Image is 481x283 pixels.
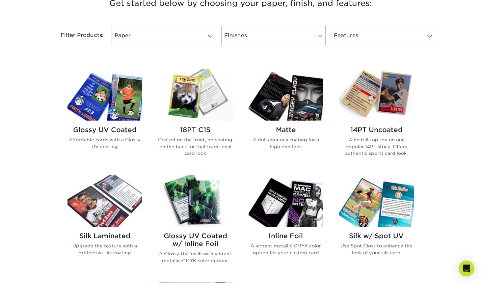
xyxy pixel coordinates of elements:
[249,126,323,134] h2: Matte
[339,126,414,134] h2: 14PT Uncoated
[331,26,435,45] a: Features
[249,175,323,274] a: Inline Foil Trading Cards Inline Foil A vibrant metallic CMYK color option for your custom card
[459,261,474,276] div: Open Intercom Messenger
[67,175,142,274] a: Silk Laminated Trading Cards Silk Laminated Upgrade the texture with a protective silk coating
[158,69,233,167] a: 18PT C1S Trading Cards 18PT C1S Coated on the front, no coating on the back for that traditional ...
[112,26,216,45] a: Paper
[67,126,142,134] h2: Glossy UV Coated
[158,136,233,156] p: Coated on the front, no coating on the back for that traditional card look
[249,242,323,256] p: A vibrant metallic CMYK color option for your custom card
[43,26,109,45] div: Filter Products:
[158,175,233,227] img: Glossy UV Coated w/ Inline Foil Trading Cards
[67,69,142,167] a: Glossy UV Coated Trading Cards Glossy UV Coated Affordable cards with a Glossy UV coating
[249,136,323,150] p: A dull aqueous coating for a high end look
[67,69,142,121] img: Glossy UV Coated Trading Cards
[67,232,142,240] h2: Silk Laminated
[249,69,323,167] a: Matte Trading Cards Matte A dull aqueous coating for a high end look
[249,232,323,240] h2: Inline Foil
[339,69,414,167] a: 14PT Uncoated Trading Cards 14PT Uncoated A no frills option on our popular 14PT stock. Offers au...
[158,126,233,134] h2: 18PT C1S
[67,175,142,227] img: Silk Laminated Trading Cards
[158,232,233,248] h2: Glossy UV Coated w/ Inline Foil
[67,136,142,150] p: Affordable cards with a Glossy UV coating
[158,175,233,274] a: Glossy UV Coated w/ Inline Foil Trading Cards Glossy UV Coated w/ Inline Foil A Glossy UV finish ...
[158,250,233,264] p: A Glossy UV finish with vibrant metallic CMYK color options
[249,175,323,227] img: Inline Foil Trading Cards
[339,69,414,121] img: 14PT Uncoated Trading Cards
[67,242,142,256] p: Upgrade the texture with a protective silk coating
[249,69,323,121] img: Matte Trading Cards
[339,175,414,227] img: Silk w/ Spot UV Trading Cards
[158,69,233,121] img: 18PT C1S Trading Cards
[339,242,414,256] p: Use Spot Gloss to enhance the look of your silk card
[339,136,414,156] p: A no frills option on our popular 14PT stock. Offers authentic sports card look.
[339,175,414,274] a: Silk w/ Spot UV Trading Cards Silk w/ Spot UV Use Spot Gloss to enhance the look of your silk card
[221,26,326,45] a: Finishes
[339,232,414,240] h2: Silk w/ Spot UV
